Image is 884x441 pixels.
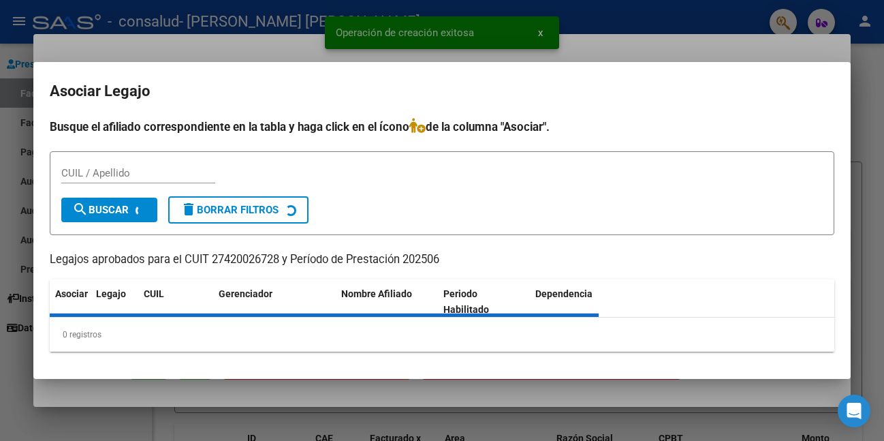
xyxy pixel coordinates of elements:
datatable-header-cell: Gerenciador [213,279,336,324]
datatable-header-cell: Asociar [50,279,91,324]
datatable-header-cell: CUIL [138,279,213,324]
span: Dependencia [535,288,593,299]
span: Gerenciador [219,288,272,299]
mat-icon: search [72,201,89,217]
span: Borrar Filtros [180,204,279,216]
div: Open Intercom Messenger [838,395,870,427]
span: Nombre Afiliado [341,288,412,299]
span: CUIL [144,288,164,299]
datatable-header-cell: Dependencia [530,279,632,324]
h2: Asociar Legajo [50,78,834,104]
h4: Busque el afiliado correspondiente en la tabla y haga click en el ícono de la columna "Asociar". [50,118,834,136]
span: Buscar [72,204,129,216]
div: 0 registros [50,318,834,352]
mat-icon: delete [180,201,197,217]
span: Periodo Habilitado [443,288,489,315]
span: Legajo [96,288,126,299]
datatable-header-cell: Nombre Afiliado [336,279,438,324]
button: Borrar Filtros [168,196,309,224]
button: Buscar [61,198,157,222]
span: Asociar [55,288,88,299]
datatable-header-cell: Legajo [91,279,138,324]
datatable-header-cell: Periodo Habilitado [438,279,530,324]
p: Legajos aprobados para el CUIT 27420026728 y Período de Prestación 202506 [50,252,834,269]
